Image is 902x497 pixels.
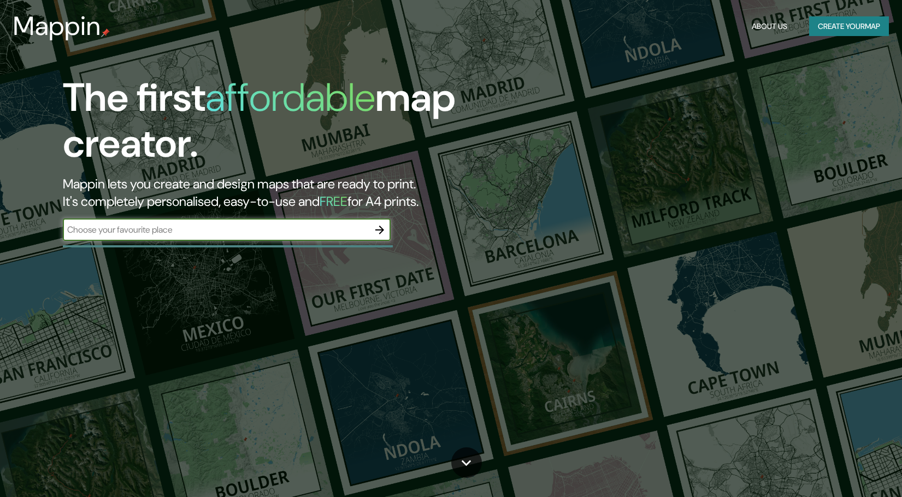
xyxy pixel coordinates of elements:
h1: The first map creator. [63,75,514,175]
button: Create yourmap [809,16,889,37]
h2: Mappin lets you create and design maps that are ready to print. It's completely personalised, eas... [63,175,514,210]
img: mappin-pin [101,28,110,37]
button: About Us [747,16,792,37]
h5: FREE [320,193,347,210]
h1: affordable [205,72,375,123]
h3: Mappin [13,11,101,42]
input: Choose your favourite place [63,223,369,236]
